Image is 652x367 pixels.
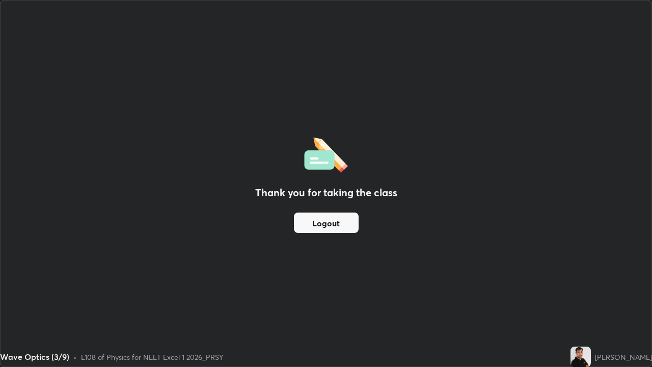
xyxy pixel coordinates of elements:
[294,213,359,233] button: Logout
[595,352,652,362] div: [PERSON_NAME]
[81,352,223,362] div: L108 of Physics for NEET Excel 1 2026_PRSY
[304,134,348,173] img: offlineFeedback.1438e8b3.svg
[255,185,397,200] h2: Thank you for taking the class
[73,352,77,362] div: •
[570,347,591,367] img: 74bd912534244e56ab1fb72b8d050923.jpg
